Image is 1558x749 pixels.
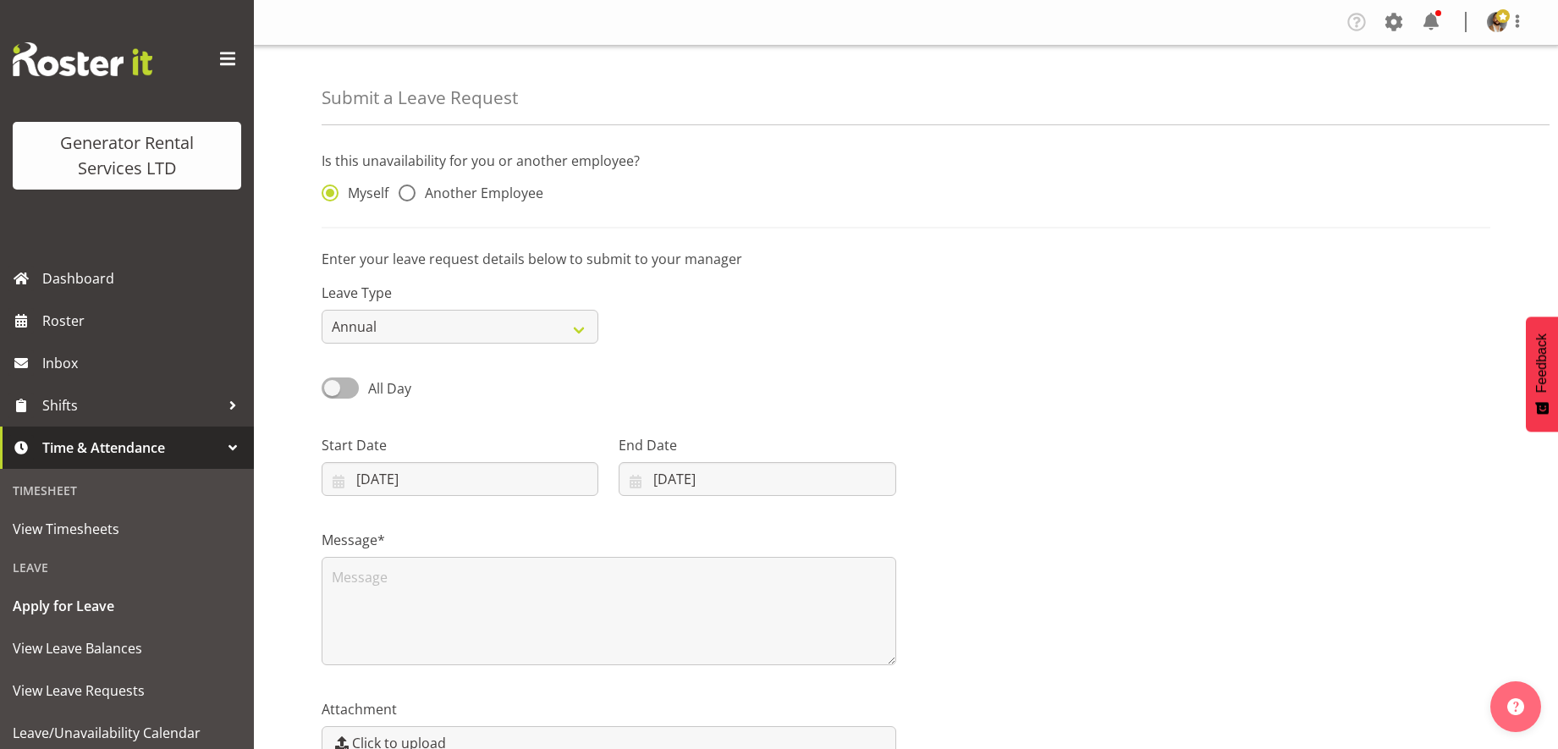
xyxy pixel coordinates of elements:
span: Time & Attendance [42,435,220,460]
div: Leave [4,550,250,585]
span: Leave/Unavailability Calendar [13,720,241,746]
p: Is this unavailability for you or another employee? [322,151,1490,171]
span: Shifts [42,393,220,418]
img: Rosterit website logo [13,42,152,76]
label: Message* [322,530,896,550]
img: sean-johnstone4fef95288b34d066b2c6be044394188f.png [1487,12,1507,32]
span: Dashboard [42,266,245,291]
span: Apply for Leave [13,593,241,619]
input: Click to select... [322,462,598,496]
img: help-xxl-2.png [1507,698,1524,715]
span: Feedback [1534,333,1550,393]
input: Click to select... [619,462,895,496]
label: End Date [619,435,895,455]
div: Generator Rental Services LTD [30,130,224,181]
a: View Leave Balances [4,627,250,669]
h4: Submit a Leave Request [322,88,518,107]
span: Inbox [42,350,245,376]
span: Myself [339,184,388,201]
label: Start Date [322,435,598,455]
span: Roster [42,308,245,333]
button: Feedback - Show survey [1526,317,1558,432]
label: Attachment [322,699,896,719]
span: View Leave Balances [13,636,241,661]
p: Enter your leave request details below to submit to your manager [322,249,1490,269]
span: View Leave Requests [13,678,241,703]
div: Timesheet [4,473,250,508]
span: All Day [368,379,411,398]
span: View Timesheets [13,516,241,542]
label: Leave Type [322,283,598,303]
a: View Timesheets [4,508,250,550]
span: Another Employee [416,184,543,201]
a: View Leave Requests [4,669,250,712]
a: Apply for Leave [4,585,250,627]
